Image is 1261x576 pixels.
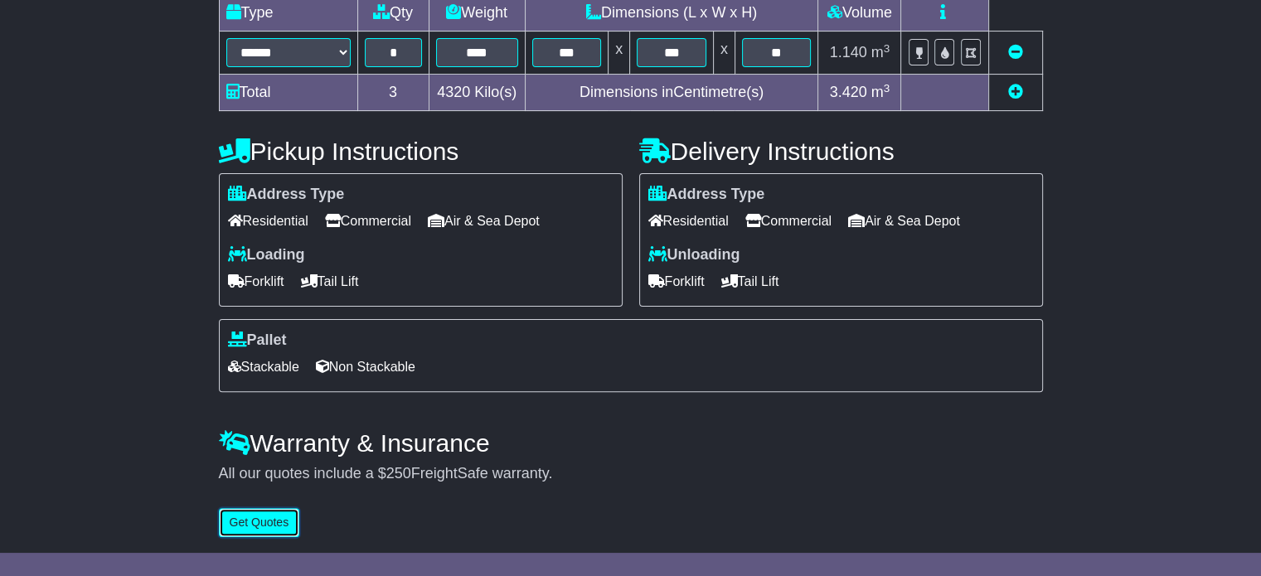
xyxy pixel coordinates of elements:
[228,332,287,350] label: Pallet
[721,269,779,294] span: Tail Lift
[713,31,735,75] td: x
[437,84,470,100] span: 4320
[219,75,357,111] td: Total
[219,429,1043,457] h4: Warranty & Insurance
[871,84,890,100] span: m
[219,465,1043,483] div: All our quotes include a $ FreightSafe warranty.
[386,465,411,482] span: 250
[316,354,415,380] span: Non Stackable
[648,208,729,234] span: Residential
[609,31,630,75] td: x
[525,75,818,111] td: Dimensions in Centimetre(s)
[428,208,540,234] span: Air & Sea Depot
[639,138,1043,165] h4: Delivery Instructions
[648,246,740,264] label: Unloading
[219,508,300,537] button: Get Quotes
[648,186,765,204] label: Address Type
[228,269,284,294] span: Forklift
[830,44,867,61] span: 1.140
[228,186,345,204] label: Address Type
[219,138,623,165] h4: Pickup Instructions
[1008,44,1023,61] a: Remove this item
[848,208,960,234] span: Air & Sea Depot
[1008,84,1023,100] a: Add new item
[884,42,890,55] sup: 3
[745,208,832,234] span: Commercial
[648,269,705,294] span: Forklift
[228,208,308,234] span: Residential
[357,75,429,111] td: 3
[830,84,867,100] span: 3.420
[228,354,299,380] span: Stackable
[871,44,890,61] span: m
[325,208,411,234] span: Commercial
[429,75,525,111] td: Kilo(s)
[301,269,359,294] span: Tail Lift
[884,82,890,94] sup: 3
[228,246,305,264] label: Loading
